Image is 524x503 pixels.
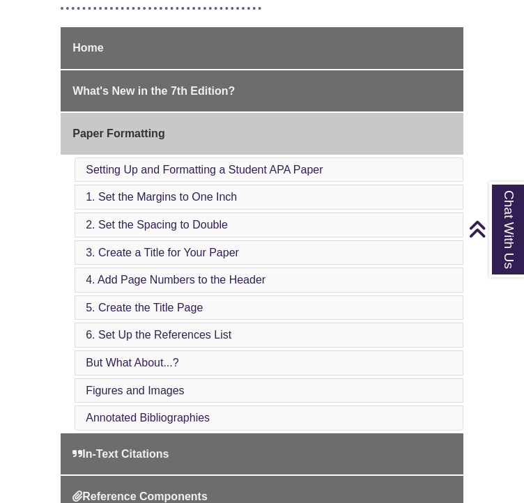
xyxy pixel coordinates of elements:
[86,329,231,341] a: 6. Set Up the References List
[86,247,239,258] a: 3. Create a Title for Your Paper
[86,357,178,369] a: But What About...?
[72,490,208,502] span: Reference Components
[72,448,169,460] span: In-Text Citations
[86,164,323,176] a: Setting Up and Formatting a Student APA Paper
[72,42,103,54] span: Home
[86,302,203,314] a: 5. Create the Title Page
[61,70,463,112] a: What's New in the 7th Edition?
[72,85,235,97] span: What's New in the 7th Edition?
[61,113,463,155] a: Paper Formatting
[86,191,237,203] a: 1. Set the Margins to One Inch
[468,219,521,238] a: Back to Top
[86,274,265,286] a: 4. Add Page Numbers to the Header
[61,433,463,475] a: In-Text Citations
[61,27,463,69] a: Home
[72,127,164,139] span: Paper Formatting
[86,219,228,231] a: 2. Set the Spacing to Double
[86,412,210,424] a: Annotated Bibliographies
[86,385,184,396] a: Figures and Images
